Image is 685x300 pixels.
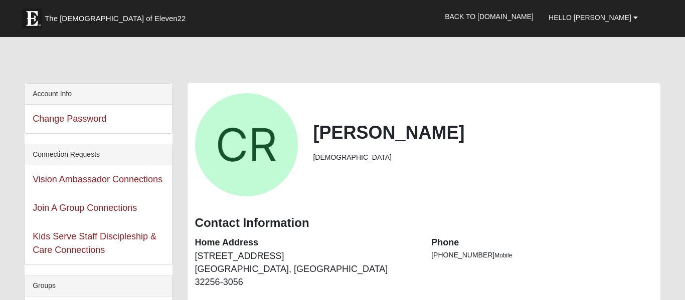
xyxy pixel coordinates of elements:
[33,203,137,213] a: Join A Group Connections
[33,231,156,255] a: Kids Serve Staff Discipleship & Care Connections
[313,122,652,143] h2: [PERSON_NAME]
[45,14,186,24] span: The [DEMOGRAPHIC_DATA] of Eleven22
[33,114,106,124] a: Change Password
[195,250,417,288] dd: [STREET_ADDRESS] [GEOGRAPHIC_DATA], [GEOGRAPHIC_DATA] 32256-3056
[437,4,541,29] a: Back to [DOMAIN_NAME]
[25,275,172,296] div: Groups
[549,14,631,22] span: Hello [PERSON_NAME]
[431,250,653,260] li: [PHONE_NUMBER]
[195,216,653,230] h3: Contact Information
[22,9,42,29] img: Eleven22 logo
[195,93,298,196] a: View Fullsize Photo
[541,5,645,30] a: Hello [PERSON_NAME]
[195,236,417,249] dt: Home Address
[33,174,162,184] a: Vision Ambassador Connections
[313,152,652,163] li: [DEMOGRAPHIC_DATA]
[25,84,172,105] div: Account Info
[494,252,512,259] span: Mobile
[431,236,653,249] dt: Phone
[25,144,172,165] div: Connection Requests
[17,4,218,29] a: The [DEMOGRAPHIC_DATA] of Eleven22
